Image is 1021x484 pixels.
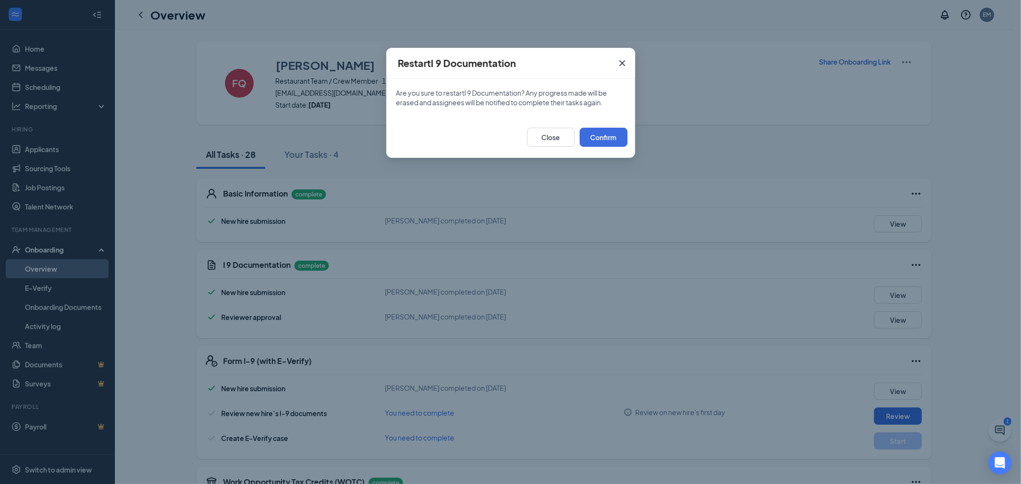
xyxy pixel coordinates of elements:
button: Confirm [580,128,628,147]
button: Close [527,128,575,147]
h4: Restart I 9 Documentation [398,56,516,70]
svg: Cross [617,57,628,69]
div: Open Intercom Messenger [988,451,1011,474]
button: Close [609,48,635,78]
p: Are you sure to restart I 9 Documentation ? Any progress made will be erased and assignees will b... [396,88,626,107]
